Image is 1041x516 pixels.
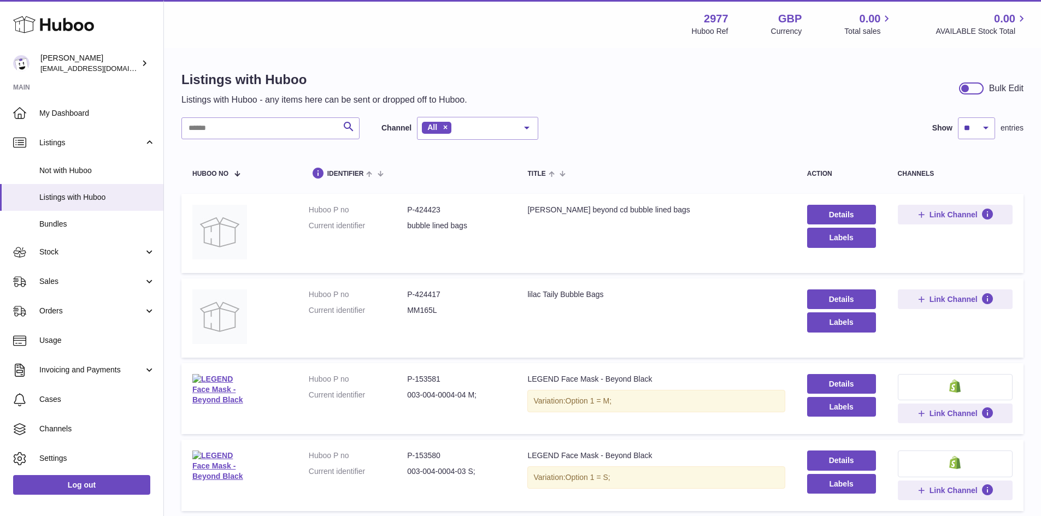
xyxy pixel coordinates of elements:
[13,475,150,495] a: Log out
[407,466,505,477] dd: 003-004-0004-03 S;
[949,379,961,393] img: shopify-small.png
[807,170,876,177] div: action
[704,11,728,26] strong: 2977
[39,108,155,118] span: My Dashboard
[407,390,505,400] dd: 003-004-0004-04 M;
[527,289,785,300] div: lilac Taily Bubble Bags
[807,289,876,309] a: Details
[930,210,978,220] span: Link Channel
[309,390,407,400] dt: Current identifier
[39,138,144,148] span: Listings
[427,123,437,132] span: All
[407,374,505,384] dd: P-153581
[932,123,952,133] label: Show
[807,397,876,417] button: Labels
[807,312,876,332] button: Labels
[527,450,785,461] div: LEGEND Face Mask - Beyond Black
[898,170,1013,177] div: channels
[844,26,893,37] span: Total sales
[407,205,505,215] dd: P-424423
[309,466,407,477] dt: Current identifier
[39,335,155,346] span: Usage
[930,485,978,495] span: Link Channel
[309,374,407,384] dt: Huboo P no
[192,450,247,482] img: LEGEND Face Mask - Beyond Black
[936,26,1028,37] span: AVAILABLE Stock Total
[566,473,610,482] span: Option 1 = S;
[692,26,728,37] div: Huboo Ref
[771,26,802,37] div: Currency
[994,11,1015,26] span: 0.00
[192,289,247,344] img: lilac Taily Bubble Bags
[949,456,961,469] img: shopify-small.png
[309,205,407,215] dt: Huboo P no
[898,205,1013,224] button: Link Channel
[39,247,144,257] span: Stock
[39,306,144,316] span: Orders
[407,450,505,461] dd: P-153580
[898,289,1013,309] button: Link Channel
[527,205,785,215] div: [PERSON_NAME] beyond cd bubble lined bags
[566,396,611,405] span: Option 1 = M;
[181,71,467,88] h1: Listings with Huboo
[807,205,876,224] a: Details
[860,11,881,26] span: 0.00
[13,55,30,72] img: internalAdmin-2977@internal.huboo.com
[807,450,876,470] a: Details
[39,276,144,287] span: Sales
[1001,123,1024,133] span: entries
[39,453,155,464] span: Settings
[527,390,785,412] div: Variation:
[930,294,978,304] span: Link Channel
[407,305,505,316] dd: MM165L
[39,192,155,203] span: Listings with Huboo
[936,11,1028,37] a: 0.00 AVAILABLE Stock Total
[192,205,247,259] img: kern beyond cd bubble lined bags
[807,374,876,394] a: Details
[807,474,876,494] button: Labels
[407,221,505,231] dd: bubble lined bags
[898,481,1013,500] button: Link Channel
[778,11,802,26] strong: GBP
[39,165,155,176] span: Not with Huboo
[39,394,155,405] span: Cases
[39,424,155,434] span: Channels
[327,170,364,177] span: identifier
[39,365,144,375] span: Invoicing and Payments
[807,228,876,247] button: Labels
[192,170,228,177] span: Huboo no
[407,289,505,300] dd: P-424417
[930,408,978,418] span: Link Channel
[527,170,545,177] span: title
[898,404,1013,423] button: Link Channel
[989,82,1024,94] div: Bulk Edit
[527,374,785,384] div: LEGEND Face Mask - Beyond Black
[309,450,407,461] dt: Huboo P no
[40,64,161,73] span: [EMAIL_ADDRESS][DOMAIN_NAME]
[309,305,407,316] dt: Current identifier
[192,374,247,405] img: LEGEND Face Mask - Beyond Black
[181,94,467,106] p: Listings with Huboo - any items here can be sent or dropped off to Huboo.
[39,219,155,229] span: Bundles
[381,123,411,133] label: Channel
[527,466,785,489] div: Variation:
[844,11,893,37] a: 0.00 Total sales
[309,221,407,231] dt: Current identifier
[40,53,139,74] div: [PERSON_NAME]
[309,289,407,300] dt: Huboo P no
